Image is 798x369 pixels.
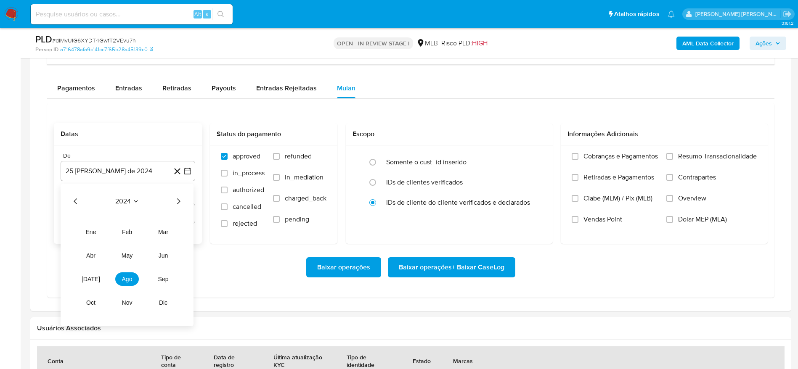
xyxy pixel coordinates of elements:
button: search-icon [212,8,229,20]
span: Atalhos rápidos [614,10,659,18]
h2: Usuários Associados [37,324,785,332]
button: AML Data Collector [676,37,740,50]
input: Pesquise usuários ou casos... [31,9,233,20]
span: Risco PLD: [441,39,488,48]
span: s [206,10,208,18]
a: Sair [783,10,792,18]
span: # dIMvUIG6XYDT4GwfT2VEvu7h [52,36,136,45]
b: AML Data Collector [682,37,734,50]
a: Notificações [668,11,675,18]
button: Ações [750,37,786,50]
p: lucas.santiago@mercadolivre.com [695,10,780,18]
p: OPEN - IN REVIEW STAGE I [334,37,413,49]
a: a716478afa9c141cc7f65b28a45139c0 [60,46,153,53]
div: MLB [416,39,438,48]
b: PLD [35,32,52,46]
span: HIGH [472,38,488,48]
span: 3.161.2 [782,20,794,26]
b: Person ID [35,46,58,53]
span: Ações [756,37,772,50]
span: Alt [194,10,201,18]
